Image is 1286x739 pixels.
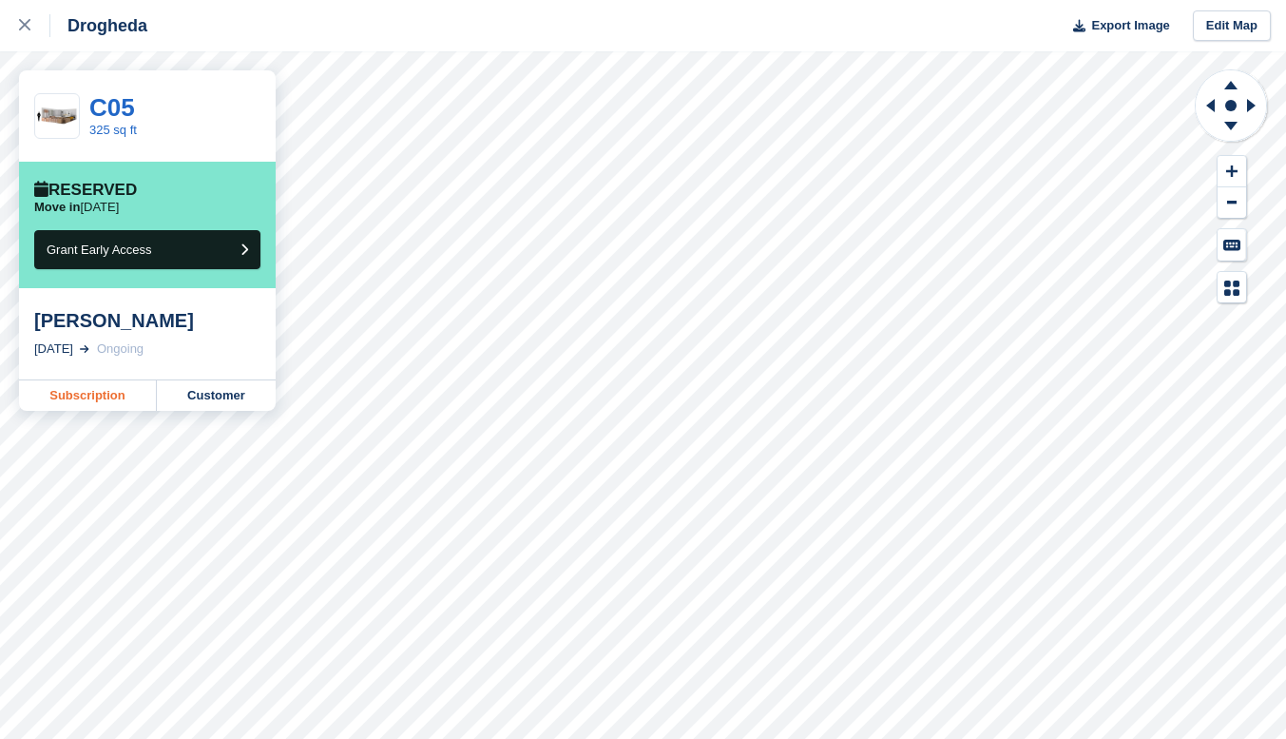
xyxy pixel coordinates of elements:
button: Map Legend [1218,272,1246,303]
div: Drogheda [50,14,147,37]
button: Zoom In [1218,156,1246,187]
a: Customer [157,380,276,411]
div: [DATE] [34,340,73,359]
img: arrow-right-light-icn-cde0832a797a2874e46488d9cf13f60e5c3a73dbe684e267c42b8395dfbc2abf.svg [80,345,89,353]
a: 325 sq ft [89,123,137,137]
img: 300-sqft-unit%20(1).jpg [35,100,79,133]
span: Move in [34,200,80,214]
div: Reserved [34,181,137,200]
a: Edit Map [1193,10,1271,42]
span: Grant Early Access [47,243,152,257]
button: Export Image [1062,10,1170,42]
span: Export Image [1091,16,1169,35]
div: [PERSON_NAME] [34,309,260,332]
p: [DATE] [34,200,119,215]
a: Subscription [19,380,157,411]
div: Ongoing [97,340,144,359]
button: Grant Early Access [34,230,260,269]
button: Zoom Out [1218,187,1246,219]
a: C05 [89,93,135,122]
button: Keyboard Shortcuts [1218,229,1246,261]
